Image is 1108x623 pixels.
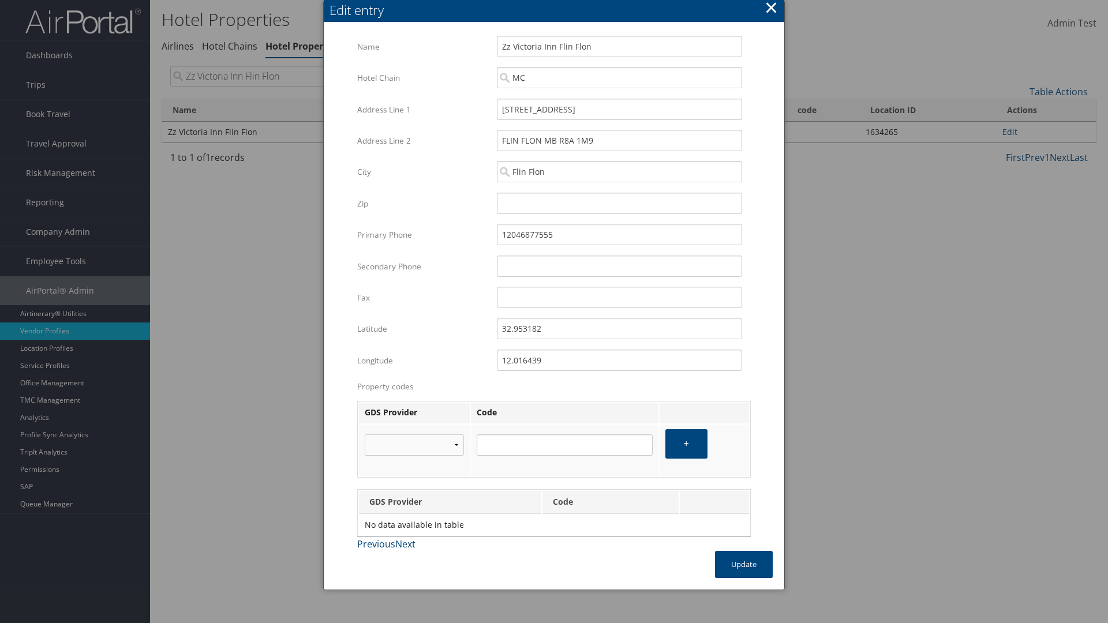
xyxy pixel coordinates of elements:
label: Address Line 1 [357,99,488,121]
label: Fax [357,287,488,309]
div: Edit entry [330,1,784,19]
label: Primary Phone [357,224,488,246]
th: Code [471,403,658,423]
label: Latitude [357,318,488,340]
a: Previous [357,538,395,550]
button: + [665,429,708,459]
label: Secondary Phone [357,256,488,277]
label: Zip [357,193,488,215]
th: Code: activate to sort column ascending [542,491,679,513]
th: GDS Provider: activate to sort column descending [359,491,541,513]
label: Address Line 2 [357,130,488,152]
label: Hotel Chain [357,67,488,89]
td: No data available in table [359,515,749,535]
label: Longitude [357,350,488,371]
button: Update [715,551,773,578]
label: Property codes [357,381,751,392]
th: : activate to sort column ascending [680,491,749,513]
a: Next [395,538,415,550]
label: City [357,161,488,183]
th: GDS Provider [359,403,470,423]
label: Name [357,36,488,58]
